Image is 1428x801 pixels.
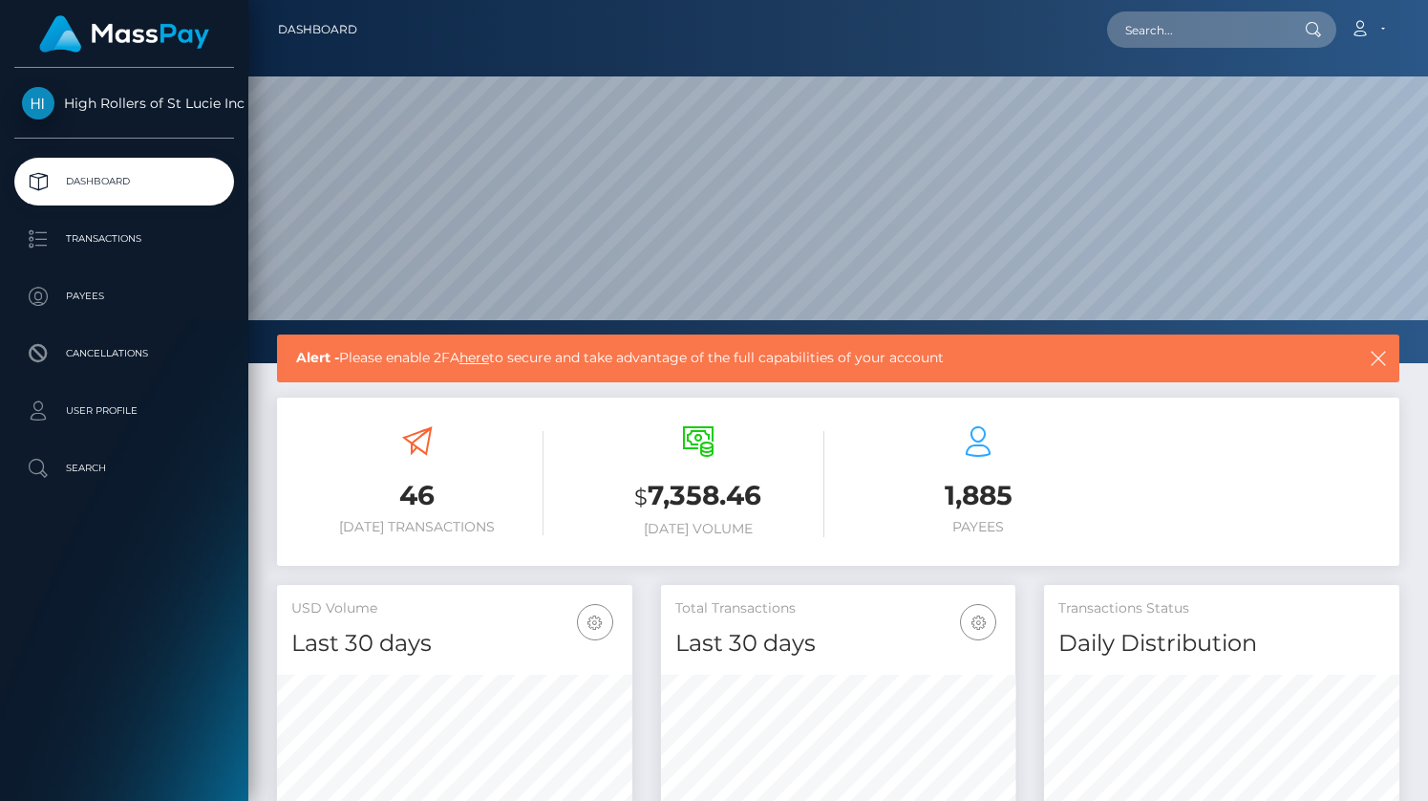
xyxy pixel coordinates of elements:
img: High Rollers of St Lucie Inc [22,87,54,119]
span: High Rollers of St Lucie Inc [14,95,234,112]
h5: Total Transactions [675,599,1002,618]
input: Search... [1107,11,1287,48]
h6: Payees [853,519,1105,535]
h3: 7,358.46 [572,477,824,516]
p: User Profile [22,397,226,425]
h6: [DATE] Volume [572,521,824,537]
h3: 46 [291,477,543,514]
h4: Last 30 days [291,627,618,660]
img: MassPay Logo [39,15,209,53]
h4: Last 30 days [675,627,1002,660]
h5: Transactions Status [1058,599,1385,618]
small: $ [634,484,648,510]
a: Cancellations [14,330,234,378]
span: Please enable 2FA to secure and take advantage of the full capabilities of your account [296,348,1261,368]
p: Cancellations [22,339,226,368]
p: Search [22,454,226,483]
a: Payees [14,272,234,320]
a: Transactions [14,215,234,263]
a: here [459,349,489,366]
a: Dashboard [14,158,234,206]
a: Dashboard [278,10,357,50]
a: User Profile [14,387,234,435]
h3: 1,885 [853,477,1105,514]
h5: USD Volume [291,599,618,618]
a: Search [14,444,234,492]
h6: [DATE] Transactions [291,519,543,535]
b: Alert - [296,349,339,366]
p: Transactions [22,225,226,253]
p: Dashboard [22,167,226,196]
h4: Daily Distribution [1058,627,1385,660]
p: Payees [22,282,226,311]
